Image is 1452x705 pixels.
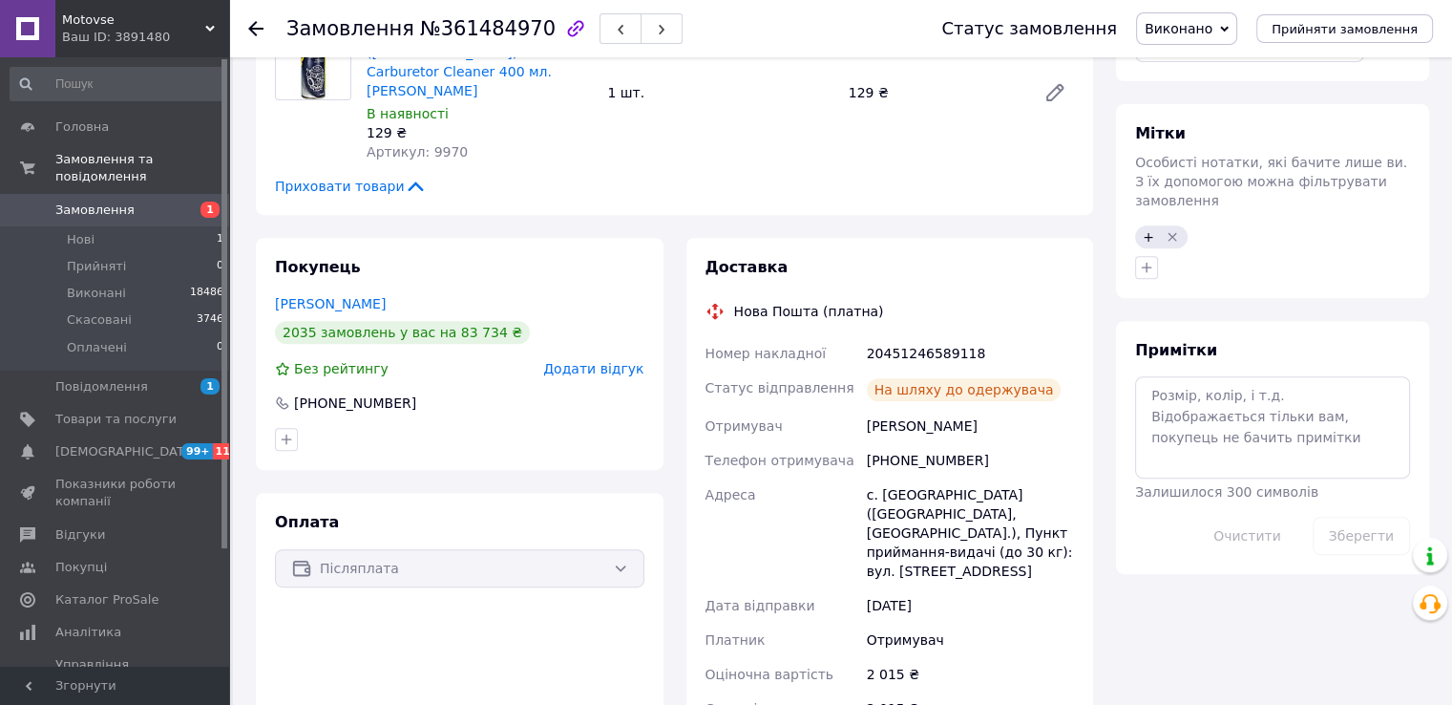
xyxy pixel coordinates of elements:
span: Оплачені [67,339,127,356]
span: Скасовані [67,311,132,329]
div: [PHONE_NUMBER] [863,443,1078,478]
span: Управління сайтом [55,656,177,691]
div: 20451246589118 [863,336,1078,371]
span: Показники роботи компанії [55,476,177,510]
span: Аналітика [55,624,121,641]
div: 2035 замовлень у вас на 83 734 ₴ [275,321,530,344]
span: Дата відправки [705,598,815,613]
span: №361484970 [420,17,556,40]
div: 1 шт. [600,79,840,106]
span: Головна [55,118,109,136]
a: [PERSON_NAME] [275,296,386,311]
span: Товари та послуги [55,411,177,428]
span: Залишилося 300 символів [1135,484,1318,500]
span: 0 [217,339,223,356]
span: Оплата [275,513,339,531]
span: Доставка [705,258,789,276]
img: Очисник карбюратора "Mannol" (Germany) Carburetor Cleaner 400 мл. Манол Маннол [276,25,350,99]
span: Без рейтингу [294,361,389,376]
span: Замовлення та повідомлення [55,151,229,185]
button: Прийняти замовлення [1256,14,1433,43]
div: Статус замовлення [941,19,1117,38]
span: 1 [200,378,220,395]
span: Мітки [1135,124,1186,142]
div: 129 ₴ [841,79,1028,106]
div: Ваш ID: 3891480 [62,29,229,46]
span: Покупці [55,559,107,576]
span: Оціночна вартість [705,667,833,682]
div: Повернутися назад [248,19,263,38]
span: Додати відгук [543,361,643,376]
div: [DATE] [863,588,1078,623]
span: 0 [217,258,223,275]
span: Телефон отримувача [705,453,854,468]
div: с. [GEOGRAPHIC_DATA] ([GEOGRAPHIC_DATA], [GEOGRAPHIC_DATA].), Пункт приймання-видачі (до 30 кг): ... [863,478,1078,588]
div: [PERSON_NAME] [863,409,1078,443]
span: Номер накладної [705,346,827,361]
span: 3746 [197,311,223,329]
span: Особисті нотатки, які бачите лише ви. З їх допомогою можна фільтрувати замовлення [1135,155,1407,208]
span: Замовлення [55,202,135,219]
span: Виконані [67,285,126,302]
span: Замовлення [286,17,414,40]
input: Пошук [10,67,225,101]
span: Приховати товари [275,177,427,196]
div: 2 015 ₴ [863,657,1078,692]
span: 1 [217,231,223,248]
span: Нові [67,231,95,248]
span: 11 [213,443,235,459]
span: Прийняті [67,258,126,275]
span: Примітки [1135,341,1217,359]
a: Редагувати [1036,74,1074,112]
span: Виконано [1145,21,1212,36]
span: Покупець [275,258,361,276]
a: Очисник карбюратора "Mannol" ([GEOGRAPHIC_DATA]) Carburetor Cleaner 400 мл. [PERSON_NAME] [367,26,589,98]
span: + [1143,229,1154,245]
span: [DEMOGRAPHIC_DATA] [55,443,197,460]
span: В наявності [367,106,449,121]
span: Адреса [705,487,756,502]
span: Каталог ProSale [55,591,158,609]
svg: Видалити мітку [1165,229,1180,245]
span: Відгуки [55,526,105,544]
span: 18486 [190,285,223,302]
div: Отримувач [863,623,1078,657]
span: Отримувач [705,418,783,434]
span: Артикул: 9970 [367,144,468,160]
div: На шляху до одержувача [867,378,1062,401]
span: Прийняти замовлення [1272,22,1418,36]
span: 99+ [181,443,213,459]
div: 129 ₴ [367,123,592,142]
span: Motovse [62,11,205,29]
span: Повідомлення [55,378,148,395]
div: [PHONE_NUMBER] [292,394,418,413]
span: Платник [705,632,766,648]
span: 1 [200,202,220,218]
span: Статус відправлення [705,380,854,395]
div: Нова Пошта (платна) [729,302,889,321]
